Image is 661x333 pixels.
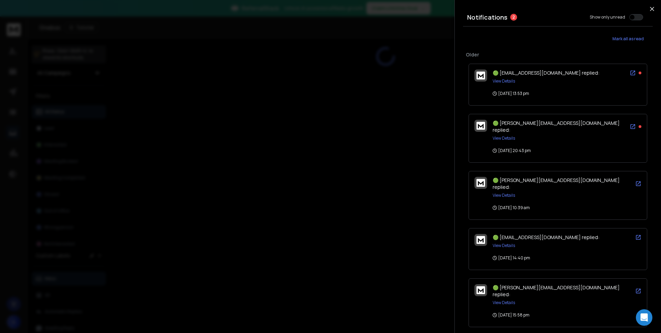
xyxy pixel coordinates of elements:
button: Mark all as read [603,32,653,46]
span: 🟢 [PERSON_NAME][EMAIL_ADDRESS][DOMAIN_NAME] replied: [493,120,620,133]
p: [DATE] 20:43 pm [493,148,531,153]
button: View Details [493,193,515,198]
div: Domain Overview [26,41,62,45]
button: View Details [493,136,515,141]
label: Show only unread [590,14,625,20]
span: 🟢 [EMAIL_ADDRESS][DOMAIN_NAME] replied: [493,69,599,76]
div: Domain: [URL] [18,18,49,23]
p: Older [466,51,650,58]
button: View Details [493,243,515,248]
img: logo [476,179,485,187]
img: tab_domain_overview_orange.svg [19,40,24,45]
span: 2 [510,14,517,21]
img: logo [476,72,485,79]
span: 🟢 [PERSON_NAME][EMAIL_ADDRESS][DOMAIN_NAME] replied: [493,177,620,190]
img: website_grey.svg [11,18,17,23]
div: Keywords by Traffic [76,41,116,45]
span: Mark all as read [612,36,644,42]
span: 🟢 [PERSON_NAME][EMAIL_ADDRESS][DOMAIN_NAME] replied: [493,284,620,298]
button: View Details [493,78,515,84]
p: [DATE] 14:40 pm [493,255,530,261]
img: logo [476,236,485,244]
div: v 4.0.25 [19,11,34,17]
img: logo [476,122,485,130]
img: logo [476,286,485,294]
button: View Details [493,300,515,305]
p: [DATE] 10:39 am [493,205,530,211]
p: [DATE] 13:53 pm [493,91,529,96]
p: [DATE] 15:58 pm [493,312,529,318]
div: Open Intercom Messenger [636,309,652,326]
span: 🟢 [EMAIL_ADDRESS][DOMAIN_NAME] replied: [493,234,599,240]
img: tab_keywords_by_traffic_grey.svg [69,40,74,45]
h3: Notifications [467,12,507,22]
img: logo_orange.svg [11,11,17,17]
